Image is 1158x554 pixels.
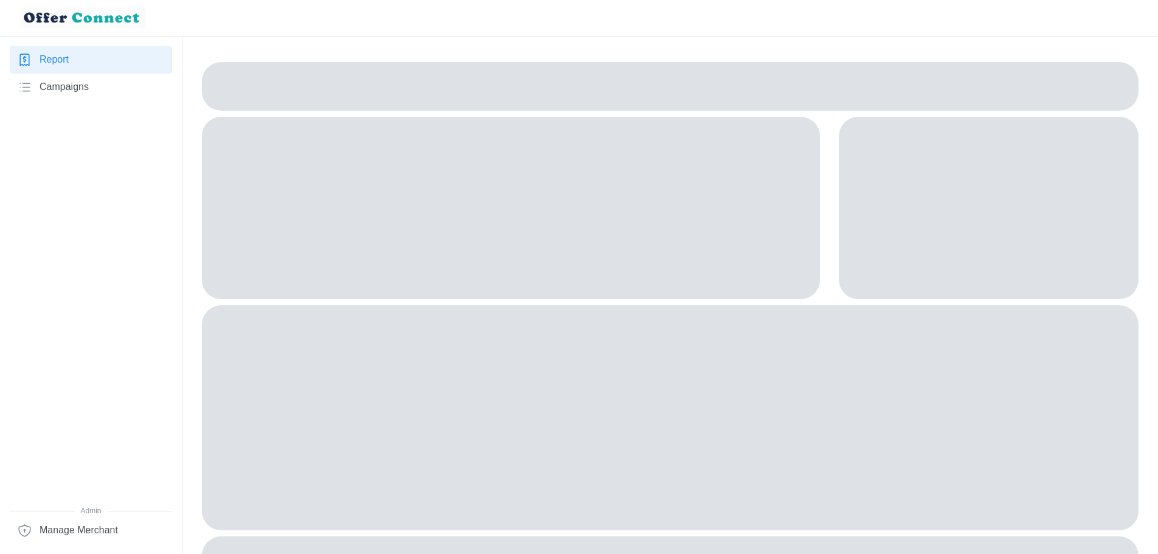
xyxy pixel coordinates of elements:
a: Campaigns [10,74,172,101]
a: Manage Merchant [10,517,172,544]
span: Report [40,52,69,68]
img: loyalBe Logo [19,7,146,29]
span: Manage Merchant [40,523,118,538]
span: Campaigns [40,80,89,95]
a: Report [10,46,172,74]
span: Admin [10,505,172,517]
